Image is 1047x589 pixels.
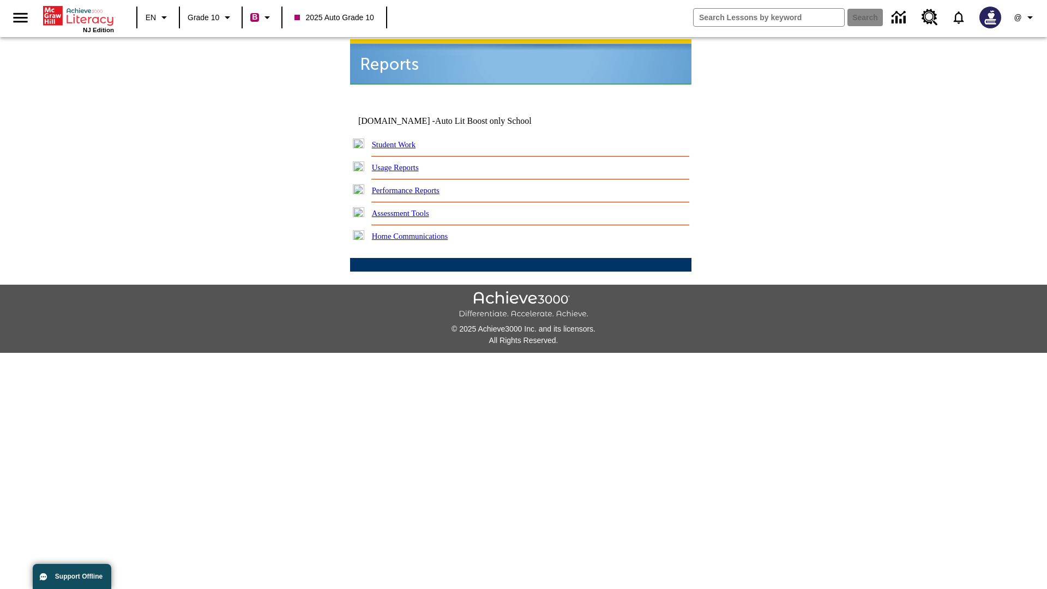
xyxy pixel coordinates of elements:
[694,9,844,26] input: search field
[944,3,973,32] a: Notifications
[459,291,588,319] img: Achieve3000 Differentiate Accelerate Achieve
[353,139,364,148] img: plus.gif
[252,10,257,24] span: B
[372,232,448,241] a: Home Communications
[188,12,219,23] span: Grade 10
[43,4,114,33] div: Home
[915,3,944,32] a: Resource Center, Will open in new tab
[1008,8,1043,27] button: Profile/Settings
[372,140,416,149] a: Student Work
[353,230,364,240] img: plus.gif
[885,3,915,33] a: Data Center
[83,27,114,33] span: NJ Edition
[350,39,691,85] img: header
[372,186,440,195] a: Performance Reports
[353,207,364,217] img: plus.gif
[141,8,176,27] button: Language: EN, Select a language
[183,8,238,27] button: Grade: Grade 10, Select a grade
[146,12,156,23] span: EN
[979,7,1001,28] img: Avatar
[353,161,364,171] img: plus.gif
[372,163,419,172] a: Usage Reports
[1014,12,1021,23] span: @
[33,564,111,589] button: Support Offline
[55,573,103,580] span: Support Offline
[372,209,429,218] a: Assessment Tools
[435,116,532,125] nobr: Auto Lit Boost only School
[4,2,37,34] button: Open side menu
[246,8,278,27] button: Boost Class color is violet red. Change class color
[353,184,364,194] img: plus.gif
[973,3,1008,32] button: Select a new avatar
[358,116,559,126] td: [DOMAIN_NAME] -
[294,12,374,23] span: 2025 Auto Grade 10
